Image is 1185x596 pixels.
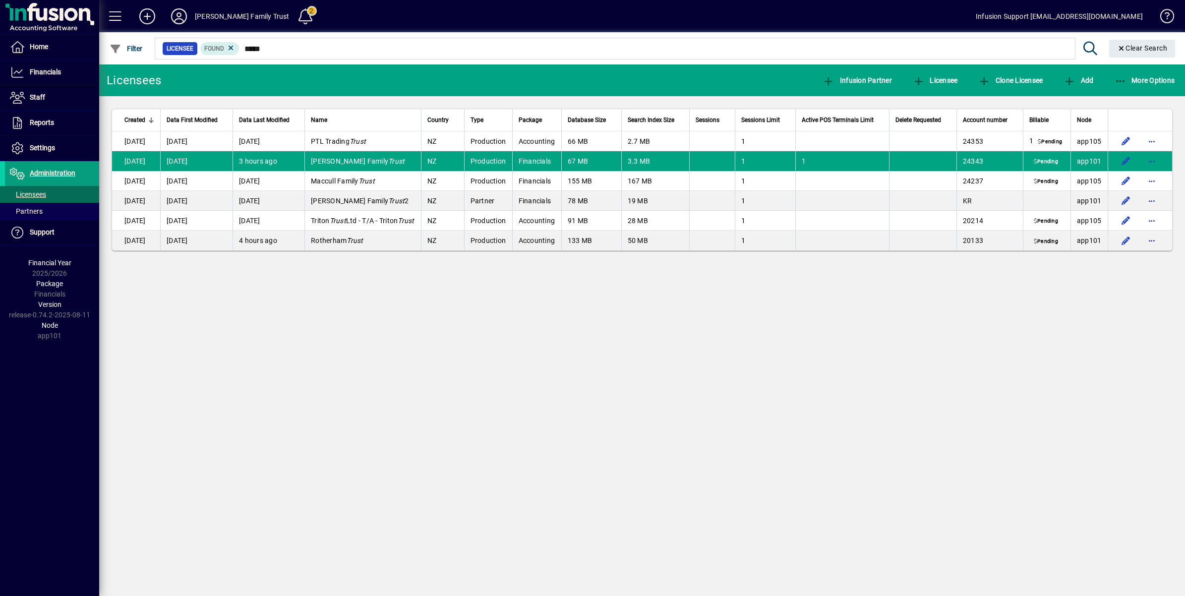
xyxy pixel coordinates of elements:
td: [DATE] [160,171,233,191]
em: Trust [398,217,414,225]
td: [DATE] [160,231,233,250]
button: Clear [1109,40,1176,58]
div: Search Index Size [628,115,684,125]
td: 1 [735,191,795,211]
span: Home [30,43,48,51]
span: Pending [1032,158,1060,166]
td: [DATE] [233,211,304,231]
td: 2.7 MB [621,131,690,151]
td: Partner [464,191,512,211]
div: Infusion Support [EMAIL_ADDRESS][DOMAIN_NAME] [976,8,1143,24]
button: Filter [107,40,145,58]
div: Name [311,115,415,125]
td: Financials [512,151,561,171]
a: Financials [5,60,99,85]
span: app105.prod.infusionbusinesssoftware.com [1077,217,1102,225]
span: Administration [30,169,75,177]
td: 1 [1023,131,1070,151]
div: Billable [1029,115,1065,125]
span: [PERSON_NAME] Family 2 [311,197,409,205]
div: Type [471,115,506,125]
span: Name [311,115,327,125]
em: Trust [388,197,405,205]
div: Data First Modified [167,115,227,125]
a: Partners [5,203,99,220]
mat-chip: Found Status: Found [200,42,239,55]
span: Node [1077,115,1091,125]
button: Clone Licensee [976,71,1045,89]
span: app101.prod.infusionbusinesssoftware.com [1077,197,1102,205]
td: NZ [421,211,464,231]
a: Settings [5,136,99,161]
button: Licensee [910,71,960,89]
span: Database Size [568,115,606,125]
td: Accounting [512,231,561,250]
div: Country [427,115,458,125]
a: Reports [5,111,99,135]
td: 24237 [956,171,1023,191]
em: Trust [330,217,346,225]
span: Partners [10,207,43,215]
td: [DATE] [112,171,160,191]
td: 20133 [956,231,1023,250]
button: Edit [1118,173,1134,189]
td: 24353 [956,131,1023,151]
em: Trust [388,157,405,165]
a: Licensees [5,186,99,203]
span: Type [471,115,483,125]
a: Support [5,220,99,245]
span: [PERSON_NAME] Family [311,157,405,165]
span: app105.prod.infusionbusinesssoftware.com [1077,177,1102,185]
span: Licensee [913,76,958,84]
span: Reports [30,119,54,126]
button: Edit [1118,213,1134,229]
td: [DATE] [233,171,304,191]
td: 50 MB [621,231,690,250]
td: 1 [735,131,795,151]
button: More options [1144,153,1160,169]
button: Infusion Partner [820,71,894,89]
button: More options [1144,133,1160,149]
td: 67 MB [561,151,621,171]
span: Node [42,321,58,329]
span: Found [204,45,224,52]
td: 78 MB [561,191,621,211]
button: Add [1061,71,1096,89]
span: Account number [963,115,1007,125]
td: [DATE] [233,131,304,151]
td: Production [464,131,512,151]
div: Sessions Limit [741,115,789,125]
button: More options [1144,213,1160,229]
button: Edit [1118,153,1134,169]
span: Data First Modified [167,115,218,125]
div: Sessions [696,115,729,125]
td: 28 MB [621,211,690,231]
span: More Options [1115,76,1175,84]
span: Pending [1032,218,1060,226]
a: Knowledge Base [1153,2,1173,34]
span: Data Last Modified [239,115,290,125]
button: More options [1144,233,1160,248]
td: Production [464,171,512,191]
span: Triton Ltd - T/A - Triton [311,217,415,225]
td: 1 [795,151,889,171]
span: app101.prod.infusionbusinesssoftware.com [1077,157,1102,165]
span: Sessions Limit [741,115,780,125]
span: Maccull Family [311,177,375,185]
span: Active POS Terminals Limit [802,115,874,125]
span: PTL Trading [311,137,366,145]
td: 91 MB [561,211,621,231]
span: Licensee [167,44,193,54]
span: Created [124,115,145,125]
div: Package [519,115,555,125]
div: Licensees [107,72,161,88]
div: [PERSON_NAME] Family Trust [195,8,290,24]
td: 3.3 MB [621,151,690,171]
td: Production [464,151,512,171]
td: 133 MB [561,231,621,250]
button: Edit [1118,233,1134,248]
div: Delete Requested [895,115,950,125]
div: Node [1077,115,1102,125]
span: Licensees [10,190,46,198]
td: [DATE] [160,211,233,231]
